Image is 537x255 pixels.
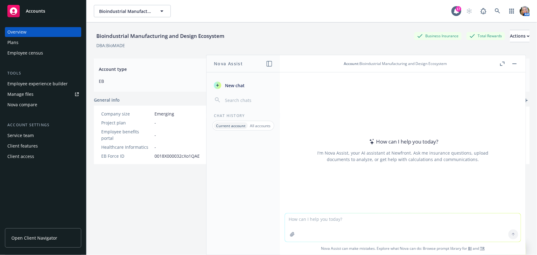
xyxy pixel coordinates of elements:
[94,97,120,103] span: General info
[216,123,246,128] p: Current account
[7,79,68,89] div: Employee experience builder
[11,235,57,241] span: Open Client Navigator
[7,38,18,47] div: Plans
[480,246,485,251] a: TR
[26,9,45,14] span: Accounts
[7,100,37,110] div: Nova compare
[101,144,152,150] div: Healthcare Informatics
[5,38,81,47] a: Plans
[477,5,490,17] a: Report a Bug
[283,242,523,255] span: Nova Assist can make mistakes. Explore what Nova can do: Browse prompt library for and
[5,100,81,110] a: Nova compare
[154,119,156,126] span: -
[224,82,245,89] span: New chat
[5,79,81,89] a: Employee experience builder
[101,119,152,126] div: Project plan
[316,150,489,163] div: I'm Nova Assist, your AI assistant at Newfront. Ask me insurance questions, upload documents to a...
[5,27,81,37] a: Overview
[211,80,275,91] button: New chat
[510,30,530,42] button: Actions
[7,27,26,37] div: Overview
[7,89,34,99] div: Manage files
[250,123,271,128] p: All accounts
[101,153,152,159] div: EB Force ID
[5,89,81,99] a: Manage files
[367,138,438,146] div: How can I help you today?
[99,8,152,14] span: Bioindustrial Manufacturing and Design Ecosystem
[344,61,359,66] span: Account
[344,61,447,66] div: : Bioindustrial Manufacturing and Design Ecosystem
[214,60,243,67] h1: Nova Assist
[414,32,462,40] div: Business Insurance
[5,70,81,76] div: Tools
[5,131,81,140] a: Service team
[224,96,273,104] input: Search chats
[463,5,475,17] a: Start snowing
[467,32,505,40] div: Total Rewards
[7,152,34,161] div: Client access
[206,113,280,118] div: Chat History
[154,153,200,159] span: 0018X000032cXo1QAE
[94,32,227,40] div: Bioindustrial Manufacturing and Design Ecosystem
[7,131,34,140] div: Service team
[154,144,156,150] span: -
[5,2,81,20] a: Accounts
[96,42,125,49] div: DBA: BioMADE
[94,5,171,17] button: Bioindustrial Manufacturing and Design Ecosystem
[522,97,530,104] a: add
[456,6,461,12] div: 17
[101,128,152,141] div: Employee benefits portal
[101,111,152,117] div: Company size
[5,152,81,161] a: Client access
[5,141,81,151] a: Client features
[506,5,518,17] a: Switch app
[7,48,43,58] div: Employee census
[7,141,38,151] div: Client features
[5,122,81,128] div: Account settings
[468,246,472,251] a: BI
[5,48,81,58] a: Employee census
[154,111,174,117] span: Emerging
[99,66,304,72] span: Account type
[491,5,504,17] a: Search
[520,6,530,16] img: photo
[99,78,304,84] span: EB
[154,132,156,138] span: -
